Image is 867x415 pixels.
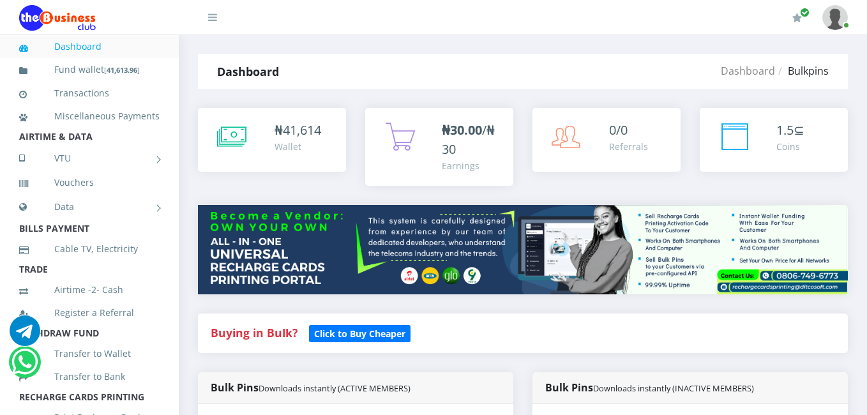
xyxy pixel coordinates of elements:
a: ₦41,614 Wallet [198,108,346,172]
strong: Bulk Pins [211,381,411,395]
a: Chat for support [10,325,40,346]
strong: Bulk Pins [545,381,754,395]
a: Fund wallet[41,613.96] [19,55,160,85]
i: Renew/Upgrade Subscription [792,13,802,23]
div: Wallet [275,140,321,153]
a: Data [19,191,160,223]
a: Miscellaneous Payments [19,102,160,131]
div: Earnings [442,159,501,172]
a: Vouchers [19,168,160,197]
strong: Dashboard [217,64,279,79]
img: Logo [19,5,96,31]
a: Click to Buy Cheaper [309,325,411,340]
b: ₦30.00 [442,121,482,139]
a: Dashboard [721,64,775,78]
a: Transactions [19,79,160,108]
a: Register a Referral [19,298,160,328]
img: multitenant_rcp.png [198,205,848,294]
a: ₦30.00/₦30 Earnings [365,108,513,186]
a: Cable TV, Electricity [19,234,160,264]
small: Downloads instantly (ACTIVE MEMBERS) [259,382,411,394]
li: Bulkpins [775,63,829,79]
span: 0/0 [609,121,628,139]
span: /₦30 [442,121,495,158]
a: Chat for support [11,356,38,377]
div: ₦ [275,121,321,140]
b: Click to Buy Cheaper [314,328,405,340]
small: Downloads instantly (INACTIVE MEMBERS) [593,382,754,394]
strong: Buying in Bulk? [211,325,298,340]
a: Airtime -2- Cash [19,275,160,305]
a: Transfer to Wallet [19,339,160,368]
span: 1.5 [776,121,794,139]
small: [ ] [104,65,140,75]
span: Renew/Upgrade Subscription [800,8,810,17]
span: 41,614 [283,121,321,139]
a: Transfer to Bank [19,362,160,391]
div: ⊆ [776,121,804,140]
b: 41,613.96 [107,65,137,75]
a: VTU [19,142,160,174]
div: Referrals [609,140,648,153]
img: User [822,5,848,30]
a: 0/0 Referrals [532,108,681,172]
a: Dashboard [19,32,160,61]
div: Coins [776,140,804,153]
